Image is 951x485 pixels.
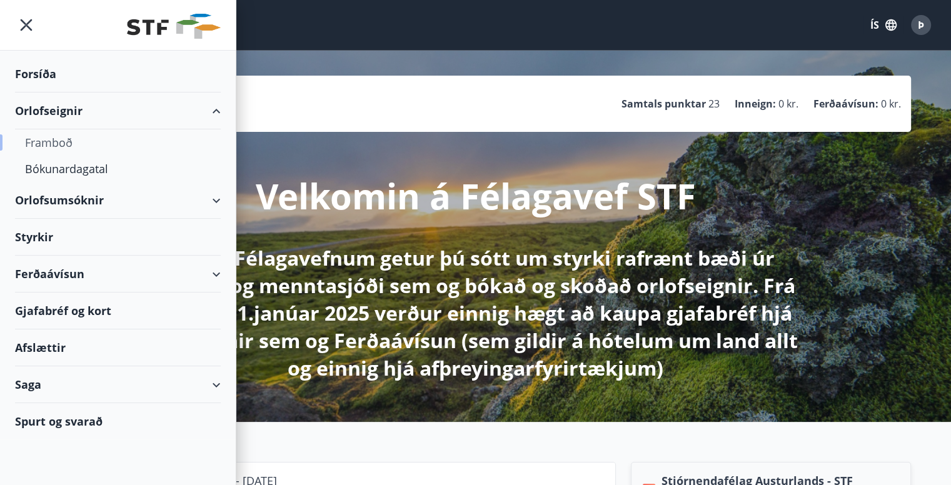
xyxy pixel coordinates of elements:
div: Orlofsumsóknir [15,182,221,219]
div: Spurt og svarað [15,403,221,439]
span: 23 [708,97,720,111]
div: Ferðaávísun [15,256,221,292]
div: Bókunardagatal [25,156,211,182]
p: Samtals punktar [621,97,706,111]
p: Hér á Félagavefnum getur þú sótt um styrki rafrænt bæði úr sjúkra- og menntasjóði sem og bókað og... [146,244,806,382]
p: Ferðaávísun : [813,97,878,111]
div: Orlofseignir [15,92,221,129]
div: Framboð [25,129,211,156]
button: ÍS [863,14,903,36]
div: Styrkir [15,219,221,256]
div: Afslættir [15,329,221,366]
p: Velkomin á Félagavef STF [256,172,696,219]
div: Gjafabréf og kort [15,292,221,329]
button: Þ [906,10,936,40]
button: menu [15,14,38,36]
span: Þ [918,18,924,32]
div: Forsíða [15,56,221,92]
div: Saga [15,366,221,403]
span: 0 kr. [881,97,901,111]
p: Inneign : [735,97,776,111]
span: 0 kr. [778,97,798,111]
img: union_logo [127,14,221,39]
